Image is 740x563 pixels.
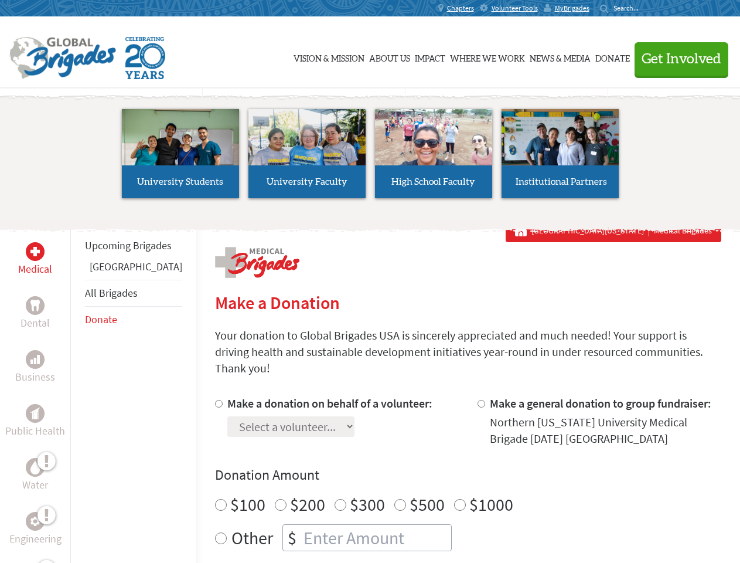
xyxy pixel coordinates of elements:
[26,512,45,531] div: Engineering
[30,460,40,474] img: Water
[415,28,445,86] a: Impact
[290,493,325,515] label: $200
[85,239,172,252] a: Upcoming Brigades
[85,313,117,326] a: Donate
[502,109,619,198] a: Institutional Partners
[215,327,721,377] p: Your donation to Global Brigades USA is sincerely appreciated and much needed! Your support is dr...
[469,493,513,515] label: $1000
[85,286,138,300] a: All Brigades
[490,414,721,447] div: Northern [US_STATE] University Medical Brigade [DATE] [GEOGRAPHIC_DATA]
[85,307,182,333] li: Donate
[267,177,347,186] span: University Faculty
[122,109,239,187] img: menu_brigades_submenu_1.jpg
[30,247,40,256] img: Medical
[492,4,538,13] span: Volunteer Tools
[248,109,366,188] img: menu_brigades_submenu_2.jpg
[30,300,40,311] img: Dental
[248,109,366,198] a: University Faculty
[375,109,492,166] img: menu_brigades_submenu_3.jpg
[18,261,52,277] p: Medical
[516,177,607,186] span: Institutional Partners
[85,280,182,307] li: All Brigades
[9,512,62,547] a: EngineeringEngineering
[294,28,364,86] a: Vision & Mission
[301,525,451,551] input: Enter Amount
[215,292,721,313] h2: Make a Donation
[30,517,40,526] img: Engineering
[5,404,65,439] a: Public HealthPublic Health
[18,242,52,277] a: MedicalMedical
[283,525,301,551] div: $
[26,242,45,261] div: Medical
[502,109,619,187] img: menu_brigades_submenu_4.jpg
[613,4,647,12] input: Search...
[22,458,48,493] a: WaterWater
[21,315,50,331] p: Dental
[231,524,273,551] label: Other
[450,28,525,86] a: Where We Work
[530,28,591,86] a: News & Media
[137,177,223,186] span: University Students
[22,477,48,493] p: Water
[555,4,589,13] span: MyBrigades
[642,52,721,66] span: Get Involved
[227,396,432,411] label: Make a donation on behalf of a volunteer:
[30,355,40,364] img: Business
[85,259,182,280] li: Greece
[21,296,50,331] a: DentalDental
[447,4,474,13] span: Chapters
[125,37,165,79] img: Global Brigades Celebrating 20 Years
[26,458,45,477] div: Water
[15,350,55,385] a: BusinessBusiness
[490,396,711,411] label: Make a general donation to group fundraiser:
[15,369,55,385] p: Business
[9,37,116,79] img: Global Brigades Logo
[230,493,265,515] label: $100
[595,28,630,86] a: Donate
[90,260,182,273] a: [GEOGRAPHIC_DATA]
[5,423,65,439] p: Public Health
[26,404,45,423] div: Public Health
[26,350,45,369] div: Business
[85,233,182,259] li: Upcoming Brigades
[635,42,728,76] button: Get Involved
[369,28,410,86] a: About Us
[122,109,239,198] a: University Students
[391,177,475,186] span: High School Faculty
[26,296,45,315] div: Dental
[215,247,299,278] img: logo-medical.png
[30,408,40,419] img: Public Health
[9,531,62,547] p: Engineering
[215,466,721,484] h4: Donation Amount
[375,109,492,198] a: High School Faculty
[410,493,445,515] label: $500
[350,493,385,515] label: $300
